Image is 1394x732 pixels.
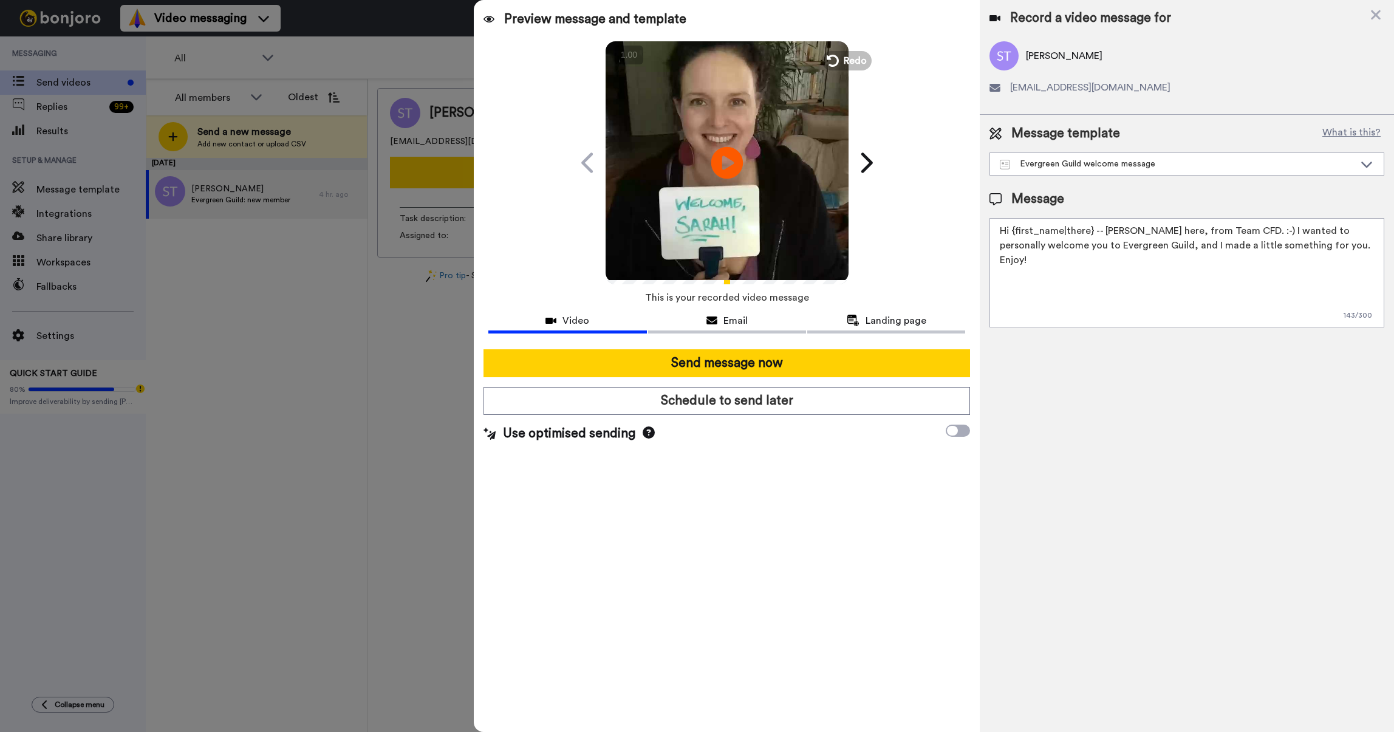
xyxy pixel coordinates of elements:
[1000,160,1010,169] img: Message-temps.svg
[1011,125,1120,143] span: Message template
[1319,125,1384,143] button: What is this?
[1011,190,1064,208] span: Message
[723,313,748,328] span: Email
[989,218,1384,327] textarea: Hi {first_name|there} -- [PERSON_NAME] here, from Team CFD. :-) I wanted to personally welcome yo...
[483,349,970,377] button: Send message now
[503,425,635,443] span: Use optimised sending
[1010,80,1170,95] span: [EMAIL_ADDRESS][DOMAIN_NAME]
[866,313,926,328] span: Landing page
[562,313,589,328] span: Video
[645,284,809,311] span: This is your recorded video message
[483,387,970,415] button: Schedule to send later
[1000,158,1355,170] div: Evergreen Guild welcome message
